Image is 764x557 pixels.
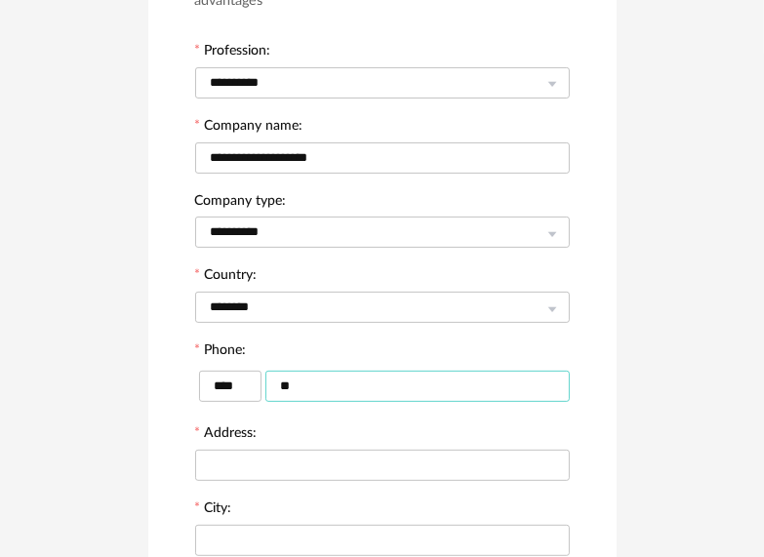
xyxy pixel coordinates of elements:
[195,501,232,519] label: City:
[195,119,303,137] label: Company name:
[195,426,258,444] label: Address:
[195,194,287,212] label: Company type:
[195,44,271,61] label: Profession:
[195,268,258,286] label: Country:
[195,343,247,361] label: Phone:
